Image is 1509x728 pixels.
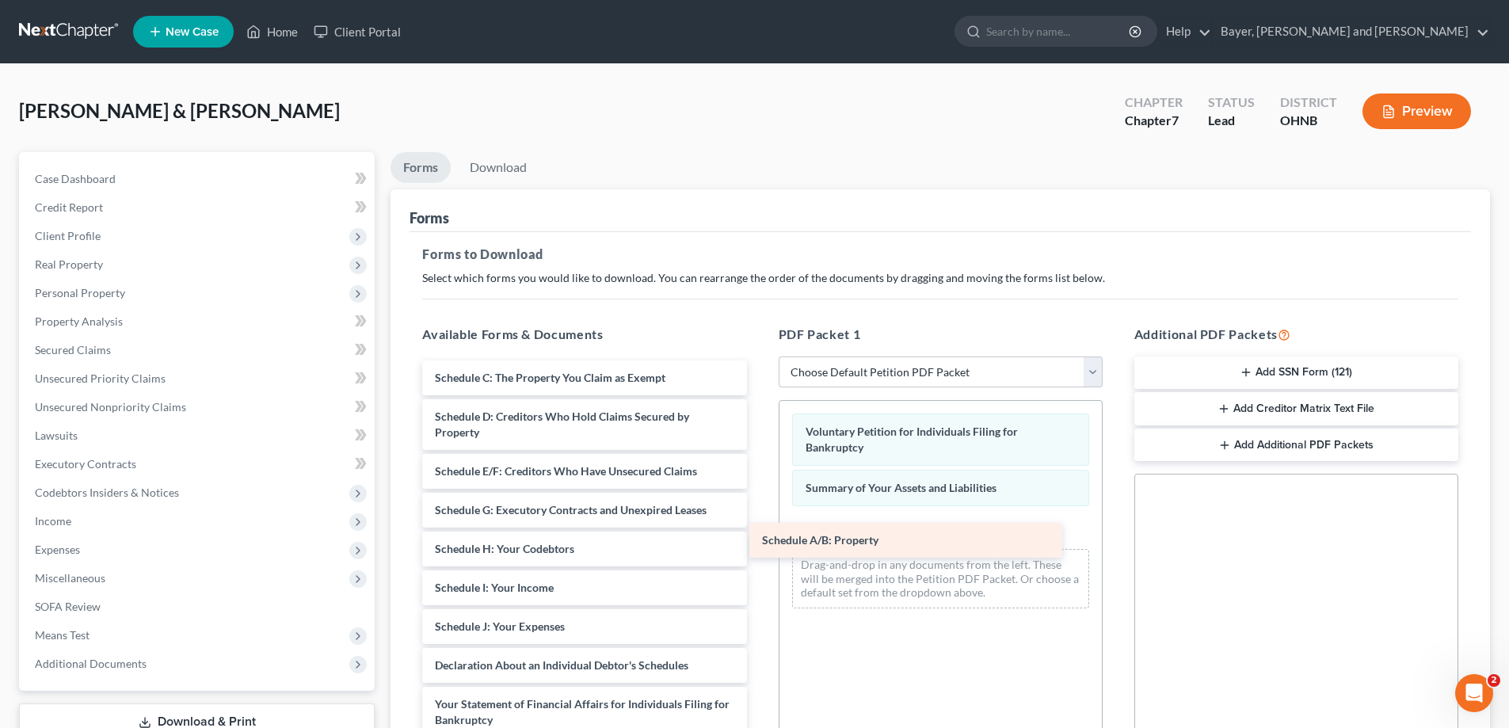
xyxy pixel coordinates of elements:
span: Real Property [35,257,103,271]
a: Secured Claims [22,336,375,364]
button: Preview [1362,93,1471,129]
div: District [1280,93,1337,112]
span: Client Profile [35,229,101,242]
span: Miscellaneous [35,571,105,585]
iframe: Intercom live chat [1455,674,1493,712]
span: Property Analysis [35,314,123,328]
h5: Additional PDF Packets [1134,325,1458,344]
span: Declaration About an Individual Debtor's Schedules [435,658,688,672]
a: Home [238,17,306,46]
span: Secured Claims [35,343,111,356]
div: Status [1208,93,1255,112]
span: Schedule C: The Property You Claim as Exempt [435,371,665,384]
span: Case Dashboard [35,172,116,185]
span: 2 [1488,674,1500,687]
div: Drag-and-drop in any documents from the left. These will be merged into the Petition PDF Packet. ... [792,549,1089,608]
span: SOFA Review [35,600,101,613]
span: Schedule H: Your Codebtors [435,542,574,555]
span: Unsecured Priority Claims [35,372,166,385]
a: Download [457,152,539,183]
a: Help [1158,17,1211,46]
span: Lawsuits [35,429,78,442]
span: Income [35,514,71,528]
span: Your Statement of Financial Affairs for Individuals Filing for Bankruptcy [435,697,730,726]
span: Expenses [35,543,80,556]
span: Schedule A/B: Property [762,533,878,547]
input: Search by name... [986,17,1131,46]
span: Credit Report [35,200,103,214]
button: Add Creditor Matrix Text File [1134,392,1458,425]
span: Means Test [35,628,90,642]
div: Chapter [1125,93,1183,112]
a: Unsecured Nonpriority Claims [22,393,375,421]
div: Lead [1208,112,1255,130]
span: Schedule J: Your Expenses [435,619,565,633]
a: Client Portal [306,17,409,46]
a: Unsecured Priority Claims [22,364,375,393]
h5: Forms to Download [422,245,1458,264]
p: Select which forms you would like to download. You can rearrange the order of the documents by dr... [422,270,1458,286]
a: Executory Contracts [22,450,375,478]
span: Codebtors Insiders & Notices [35,486,179,499]
span: Schedule I: Your Income [435,581,554,594]
a: Forms [391,152,451,183]
span: Executory Contracts [35,457,136,471]
a: Lawsuits [22,421,375,450]
span: Personal Property [35,286,125,299]
h5: Available Forms & Documents [422,325,746,344]
span: Summary of Your Assets and Liabilities [806,481,996,494]
div: Chapter [1125,112,1183,130]
button: Add SSN Form (121) [1134,356,1458,390]
span: Unsecured Nonpriority Claims [35,400,186,414]
div: Forms [410,208,449,227]
span: Schedule E/F: Creditors Who Have Unsecured Claims [435,464,697,478]
a: Case Dashboard [22,165,375,193]
a: Bayer, [PERSON_NAME] and [PERSON_NAME] [1213,17,1489,46]
span: Voluntary Petition for Individuals Filing for Bankruptcy [806,425,1018,454]
a: Credit Report [22,193,375,222]
span: Schedule G: Executory Contracts and Unexpired Leases [435,503,707,516]
div: OHNB [1280,112,1337,130]
span: [PERSON_NAME] & [PERSON_NAME] [19,99,340,122]
span: New Case [166,26,219,38]
button: Add Additional PDF Packets [1134,429,1458,462]
span: Schedule D: Creditors Who Hold Claims Secured by Property [435,410,689,439]
span: 7 [1172,112,1179,128]
span: Additional Documents [35,657,147,670]
a: Property Analysis [22,307,375,336]
a: SOFA Review [22,593,375,621]
h5: PDF Packet 1 [779,325,1103,344]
